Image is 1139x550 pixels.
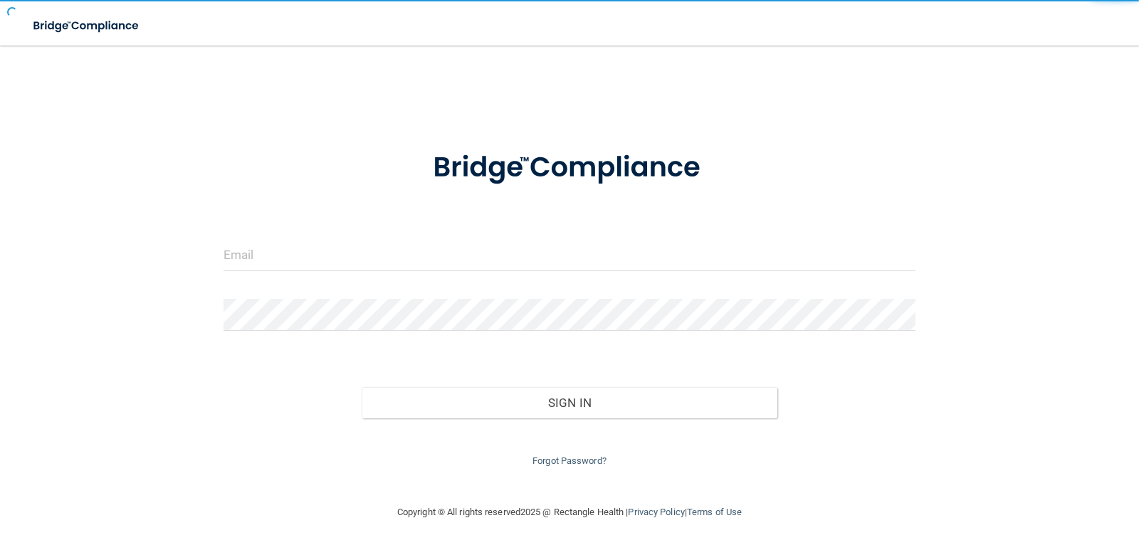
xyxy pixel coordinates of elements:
[224,239,916,271] input: Email
[687,507,742,517] a: Terms of Use
[310,490,829,535] div: Copyright © All rights reserved 2025 @ Rectangle Health | |
[532,455,607,466] a: Forgot Password?
[628,507,684,517] a: Privacy Policy
[404,131,735,205] img: bridge_compliance_login_screen.278c3ca4.svg
[362,387,777,418] button: Sign In
[21,11,152,41] img: bridge_compliance_login_screen.278c3ca4.svg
